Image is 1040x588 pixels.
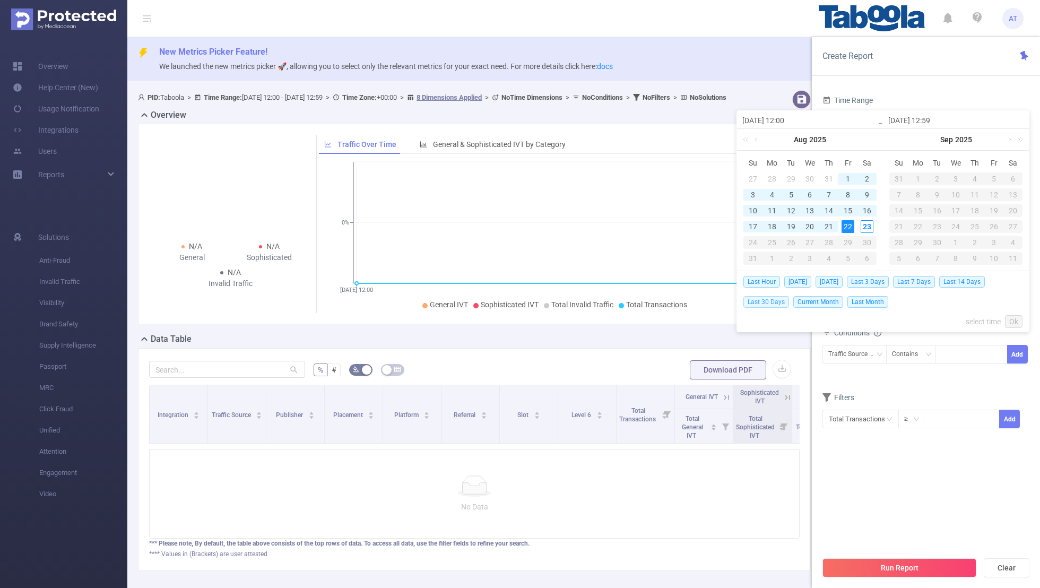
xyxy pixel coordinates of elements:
span: Sophisticated IVT [740,389,779,405]
div: 24 [743,236,762,249]
input: Start date [742,114,878,127]
span: Fr [838,158,857,168]
div: 6 [908,252,928,265]
th: Mon [762,155,782,171]
span: N/A [266,242,280,250]
div: 4 [965,172,984,185]
span: New Metrics Picker Feature! [159,47,267,57]
span: Attention [39,441,127,462]
td: October 7, 2025 [928,250,947,266]
b: No Filters [643,93,670,101]
td: August 19, 2025 [782,219,801,235]
div: 27 [747,172,759,185]
div: 1 [842,172,854,185]
span: Sa [1003,158,1022,168]
span: [DATE] [816,276,843,288]
td: September 22, 2025 [908,219,928,235]
div: 6 [1003,172,1022,185]
input: Search... [149,361,305,378]
th: Sat [1003,155,1022,171]
div: 22 [908,220,928,233]
div: 14 [889,204,908,217]
td: October 6, 2025 [908,250,928,266]
span: N/A [189,242,202,250]
span: Tu [782,158,801,168]
a: Aug [793,129,808,150]
tspan: 0% [342,220,349,227]
td: September 23, 2025 [928,219,947,235]
td: September 28, 2025 [889,235,908,250]
a: Help Center (New) [13,77,98,98]
div: 1 [762,252,782,265]
span: Total Invalid Traffic [551,300,613,309]
span: Last 14 Days [939,276,985,288]
td: October 9, 2025 [965,250,984,266]
td: August 4, 2025 [762,187,782,203]
a: Last year (Control + left) [741,129,755,150]
span: > [482,93,492,101]
td: September 16, 2025 [928,203,947,219]
div: 3 [747,188,759,201]
td: August 31, 2025 [889,171,908,187]
a: Reports [38,164,64,185]
span: General & Sophisticated IVT by Category [433,140,566,149]
td: October 10, 2025 [984,250,1003,266]
td: August 22, 2025 [838,219,857,235]
td: July 27, 2025 [743,171,762,187]
b: No Conditions [582,93,623,101]
div: 11 [965,188,984,201]
span: N/A [228,268,241,276]
td: August 30, 2025 [857,235,877,250]
span: Invalid Traffic [39,271,127,292]
div: 2 [928,172,947,185]
b: PID: [148,93,160,101]
td: August 9, 2025 [857,187,877,203]
div: 22 [842,220,854,233]
td: August 8, 2025 [838,187,857,203]
div: 13 [803,204,816,217]
td: August 1, 2025 [838,171,857,187]
div: 5 [984,172,1003,185]
div: 29 [785,172,798,185]
td: October 3, 2025 [984,235,1003,250]
div: 15 [842,204,854,217]
td: September 25, 2025 [965,219,984,235]
td: September 19, 2025 [984,203,1003,219]
td: August 25, 2025 [762,235,782,250]
i: Filter menu [660,385,674,443]
span: Click Fraud [39,399,127,420]
td: July 31, 2025 [819,171,838,187]
div: Contains [892,345,925,363]
button: Add [1007,345,1028,364]
td: September 4, 2025 [819,250,838,266]
td: August 29, 2025 [838,235,857,250]
td: September 26, 2025 [984,219,1003,235]
span: Fr [984,158,1003,168]
div: 6 [803,188,816,201]
span: > [562,93,573,101]
span: > [623,93,633,101]
td: September 8, 2025 [908,187,928,203]
td: August 21, 2025 [819,219,838,235]
span: Visibility [39,292,127,314]
div: 17 [947,204,966,217]
div: 8 [908,188,928,201]
div: 16 [861,204,873,217]
button: Add [999,410,1020,428]
td: August 15, 2025 [838,203,857,219]
th: Thu [819,155,838,171]
td: September 15, 2025 [908,203,928,219]
div: 12 [984,188,1003,201]
tspan: [DATE] 12:00 [340,287,373,293]
div: 3 [947,172,966,185]
th: Fri [984,155,1003,171]
i: icon: down [925,351,932,359]
div: 9 [861,188,873,201]
input: End date [888,114,1024,127]
span: > [670,93,680,101]
div: 4 [766,188,778,201]
th: Tue [782,155,801,171]
td: September 2, 2025 [782,250,801,266]
td: September 24, 2025 [947,219,966,235]
td: September 18, 2025 [965,203,984,219]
